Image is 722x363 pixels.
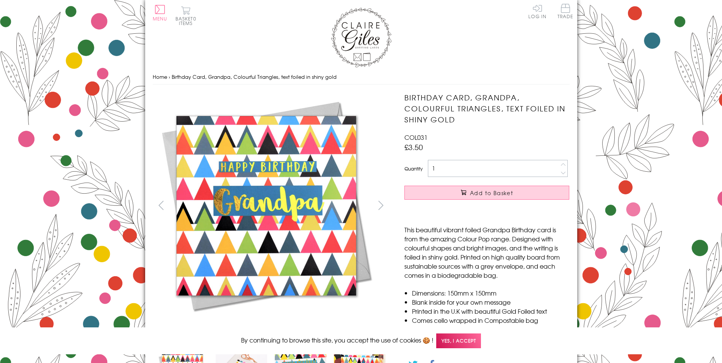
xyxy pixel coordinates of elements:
span: › [169,73,170,80]
span: COL031 [404,133,428,142]
li: Comes cello wrapped in Compostable bag [412,316,569,325]
p: This beautiful vibrant foiled Grandpa Birthday card is from the amazing Colour Pop range. Designe... [404,225,569,280]
a: Log In [528,4,547,19]
button: Menu [153,5,168,21]
label: Quantity [404,165,423,172]
span: 0 items [179,15,196,27]
li: Comes with a grey envelope [412,325,569,334]
img: Birthday Card, Grandpa, Colourful Triangles, text foiled in shiny gold [152,92,380,319]
li: Blank inside for your own message [412,297,569,307]
button: next [372,197,389,214]
span: Add to Basket [470,189,513,197]
span: Trade [558,4,573,19]
a: Trade [558,4,573,20]
a: Home [153,73,167,80]
span: £3.50 [404,142,423,152]
button: prev [153,197,170,214]
nav: breadcrumbs [153,69,570,85]
span: Menu [153,15,168,22]
img: Claire Giles Greetings Cards [331,8,392,67]
span: Birthday Card, Grandpa, Colourful Triangles, text foiled in shiny gold [172,73,337,80]
button: Add to Basket [404,186,569,200]
li: Dimensions: 150mm x 150mm [412,288,569,297]
button: Basket0 items [175,6,196,25]
h1: Birthday Card, Grandpa, Colourful Triangles, text foiled in shiny gold [404,92,569,125]
li: Printed in the U.K with beautiful Gold Foiled text [412,307,569,316]
img: Birthday Card, Grandpa, Colourful Triangles, text foiled in shiny gold [389,92,617,319]
span: Yes, I accept [436,333,481,348]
